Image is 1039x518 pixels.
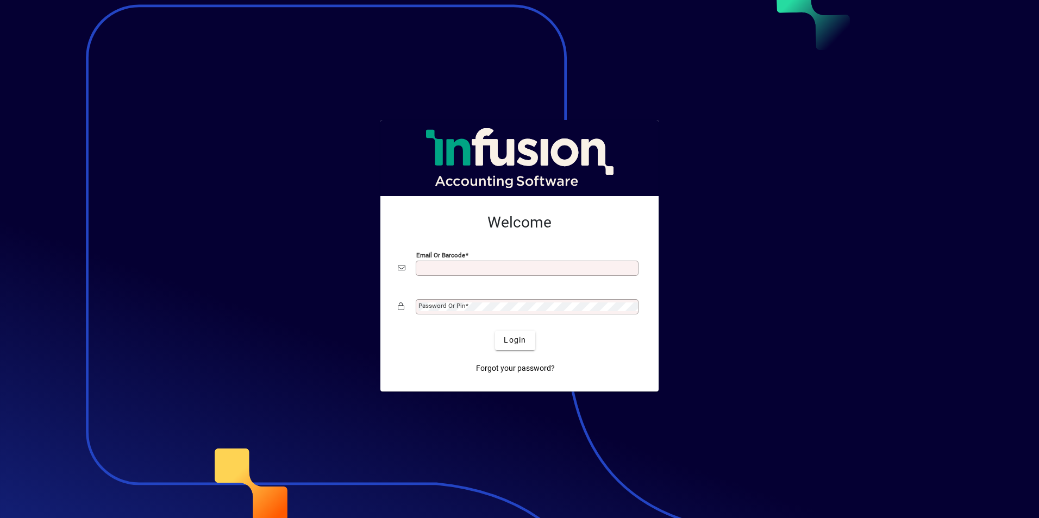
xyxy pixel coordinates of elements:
span: Forgot your password? [476,363,555,374]
button: Login [495,331,535,350]
mat-label: Email or Barcode [416,251,465,258]
mat-label: Password or Pin [418,302,465,309]
span: Login [504,334,526,346]
a: Forgot your password? [472,359,559,378]
h2: Welcome [398,213,641,232]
